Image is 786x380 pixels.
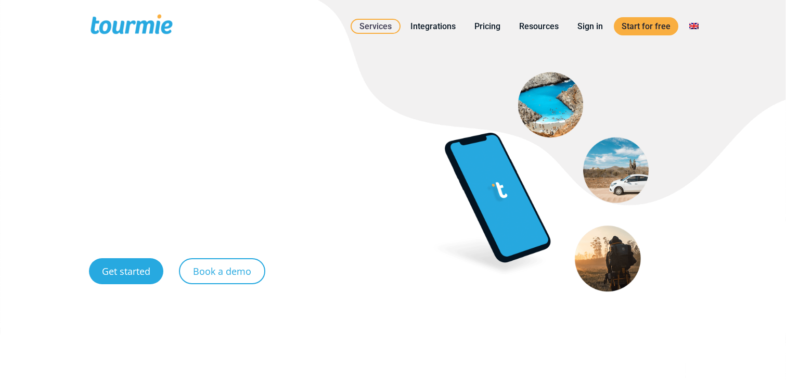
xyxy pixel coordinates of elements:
a: Get started [89,258,163,284]
a: Book a demo [179,258,265,284]
a: Resources [511,20,566,33]
a: Services [351,19,401,34]
a: Start for free [614,17,678,35]
a: Pricing [467,20,508,33]
a: Integrations [403,20,463,33]
a: Sign in [570,20,611,33]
